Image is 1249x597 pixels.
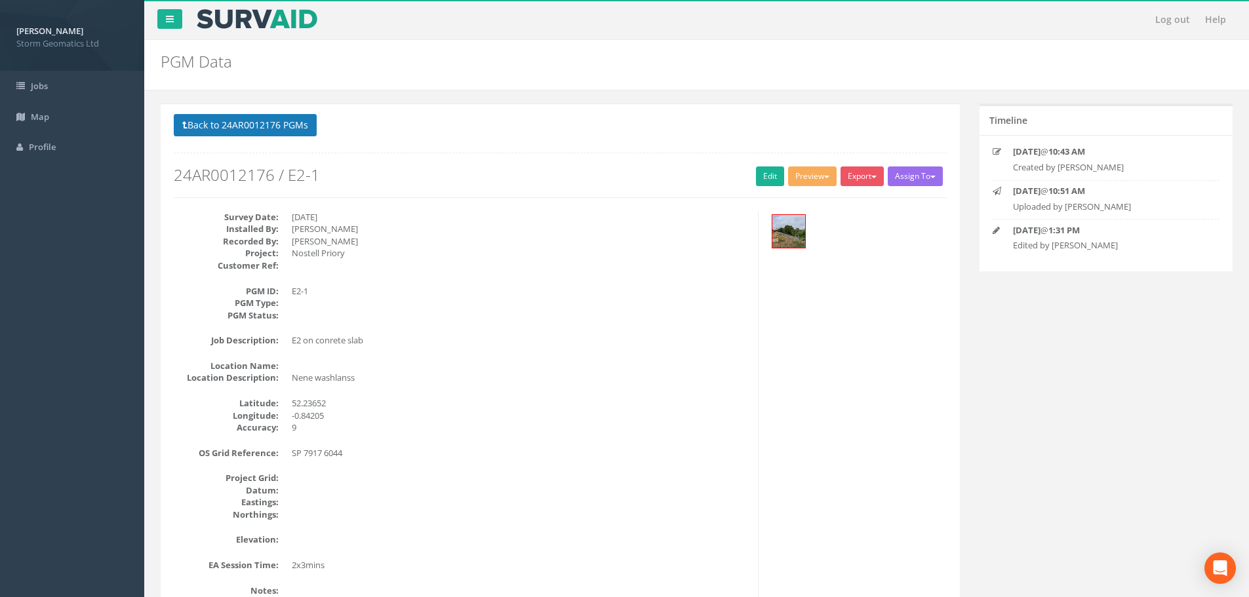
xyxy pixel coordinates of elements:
p: @ [1013,145,1199,158]
dd: [DATE] [292,211,748,223]
strong: [DATE] [1013,224,1041,236]
dt: Location Name: [174,360,279,372]
dt: Northings: [174,509,279,521]
p: @ [1013,224,1199,237]
dt: OS Grid Reference: [174,447,279,459]
div: Open Intercom Messenger [1204,552,1236,584]
strong: 1:31 PM [1048,224,1080,236]
span: Jobs [31,80,48,92]
span: Profile [29,141,56,153]
dt: Accuracy: [174,421,279,434]
p: Uploaded by [PERSON_NAME] [1013,201,1199,213]
dt: EA Session Time: [174,559,279,571]
dt: Latitude: [174,397,279,410]
a: [PERSON_NAME] Storm Geomatics Ltd [16,22,128,49]
dt: Installed By: [174,223,279,235]
dd: 2x3mins [292,559,748,571]
dd: 52.23652 [292,397,748,410]
dd: Nostell Priory [292,247,748,260]
strong: 10:51 AM [1048,185,1085,197]
dd: [PERSON_NAME] [292,235,748,248]
dd: [PERSON_NAME] [292,223,748,235]
dt: Eastings: [174,496,279,509]
dd: Nene washlanss [292,372,748,384]
dt: Job Description: [174,334,279,347]
dd: 9 [292,421,748,434]
dd: -0.84205 [292,410,748,422]
dt: Customer Ref: [174,260,279,272]
dt: PGM ID: [174,285,279,298]
dt: PGM Type: [174,297,279,309]
strong: [DATE] [1013,145,1041,157]
button: Export [841,166,884,186]
p: @ [1013,185,1199,197]
dt: Recorded By: [174,235,279,248]
strong: 10:43 AM [1048,145,1085,157]
img: 046ebd0e-0bf3-106c-c562-5740eaacbeba_56b3e837-3d8d-23f9-30a6-88e914131146_thumb.jpg [772,215,805,248]
dt: Elevation: [174,533,279,546]
button: Assign To [888,166,943,186]
button: Back to 24AR0012176 PGMs [174,114,317,136]
span: Map [31,111,49,123]
dt: Location Description: [174,372,279,384]
h5: Timeline [989,115,1027,125]
strong: [PERSON_NAME] [16,25,83,37]
a: Edit [756,166,784,186]
dt: Survey Date: [174,211,279,223]
p: Created by [PERSON_NAME] [1013,161,1199,174]
dt: Project Grid: [174,472,279,484]
strong: [DATE] [1013,185,1041,197]
dt: Notes: [174,585,279,597]
h2: PGM Data [161,53,1051,70]
dt: Project: [174,247,279,260]
p: Edited by [PERSON_NAME] [1013,239,1199,252]
dd: E2-1 [292,285,748,298]
dt: Datum: [174,484,279,497]
span: Storm Geomatics Ltd [16,37,128,50]
dt: PGM Status: [174,309,279,322]
dd: SP 7917 6044 [292,447,748,459]
h2: 24AR0012176 / E2-1 [174,166,947,183]
button: Preview [788,166,837,186]
dd: E2 on conrete slab [292,334,748,347]
dt: Longitude: [174,410,279,422]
